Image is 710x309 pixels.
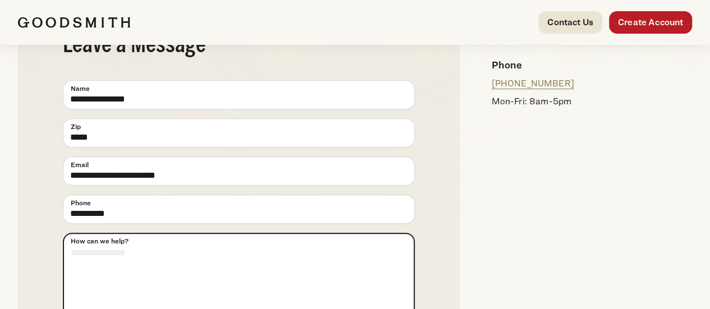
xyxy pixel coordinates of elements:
[491,78,574,89] a: [PHONE_NUMBER]
[71,160,89,170] span: Email
[609,11,692,34] a: Create Account
[538,11,602,34] a: Contact Us
[71,122,81,132] span: Zip
[491,95,683,108] p: Mon-Fri: 8am-5pm
[18,17,130,28] img: Goodsmith
[71,236,129,246] span: How can we help?
[71,198,91,208] span: Phone
[491,57,683,72] h4: Phone
[63,33,415,58] h2: Leave a Message
[71,84,90,94] span: Name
